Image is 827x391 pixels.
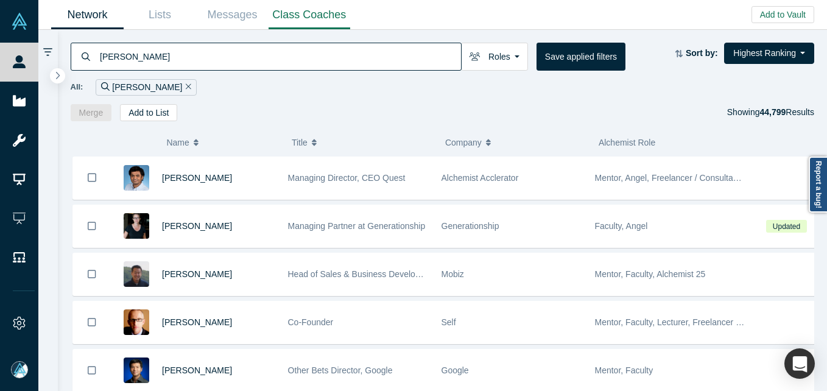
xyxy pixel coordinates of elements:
img: Mia Scott's Account [11,361,28,378]
span: Managing Director, CEO Quest [288,173,406,183]
a: [PERSON_NAME] [162,269,232,279]
span: Alchemist Role [599,138,655,147]
a: Report a bug! [809,157,827,213]
button: Bookmark [73,157,111,199]
span: Generationship [442,221,499,231]
span: All: [71,81,83,93]
button: Bookmark [73,301,111,343]
img: Michael Chang's Profile Image [124,261,149,287]
a: Lists [124,1,196,29]
span: Mentor, Faculty [595,365,653,375]
img: Robert Winder's Profile Image [124,309,149,335]
span: Google [442,365,469,375]
img: Steven Kan's Profile Image [124,358,149,383]
span: Faculty, Angel [595,221,648,231]
span: Mentor, Faculty, Alchemist 25 [595,269,706,279]
button: Company [445,130,586,155]
button: Save applied filters [537,43,625,71]
span: Head of Sales & Business Development (interim) [288,269,473,279]
a: Messages [196,1,269,29]
a: Network [51,1,124,29]
span: Title [292,130,308,155]
img: Alchemist Vault Logo [11,13,28,30]
span: Results [759,107,814,117]
button: Name [166,130,279,155]
span: Other Bets Director, Google [288,365,393,375]
a: [PERSON_NAME] [162,365,232,375]
button: Roles [461,43,528,71]
button: Highest Ranking [724,43,814,64]
a: [PERSON_NAME] [162,173,232,183]
span: Co-Founder [288,317,334,327]
span: Company [445,130,482,155]
img: Gnani Palanikumar's Profile Image [124,165,149,191]
button: Add to List [120,104,177,121]
span: Self [442,317,456,327]
span: Name [166,130,189,155]
div: Showing [727,104,814,121]
span: Updated [766,220,806,233]
button: Remove Filter [182,80,191,94]
div: [PERSON_NAME] [96,79,197,96]
strong: Sort by: [686,48,718,58]
button: Bookmark [73,205,111,247]
img: Rachel Chalmers's Profile Image [124,213,149,239]
span: Mobiz [442,269,464,279]
span: Alchemist Acclerator [442,173,519,183]
button: Title [292,130,432,155]
input: Search by name, title, company, summary, expertise, investment criteria or topics of focus [99,42,461,71]
button: Bookmark [73,253,111,295]
button: Merge [71,104,112,121]
button: Add to Vault [751,6,814,23]
strong: 44,799 [759,107,786,117]
span: Managing Partner at Generationship [288,221,426,231]
a: [PERSON_NAME] [162,317,232,327]
a: [PERSON_NAME] [162,221,232,231]
a: Class Coaches [269,1,350,29]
